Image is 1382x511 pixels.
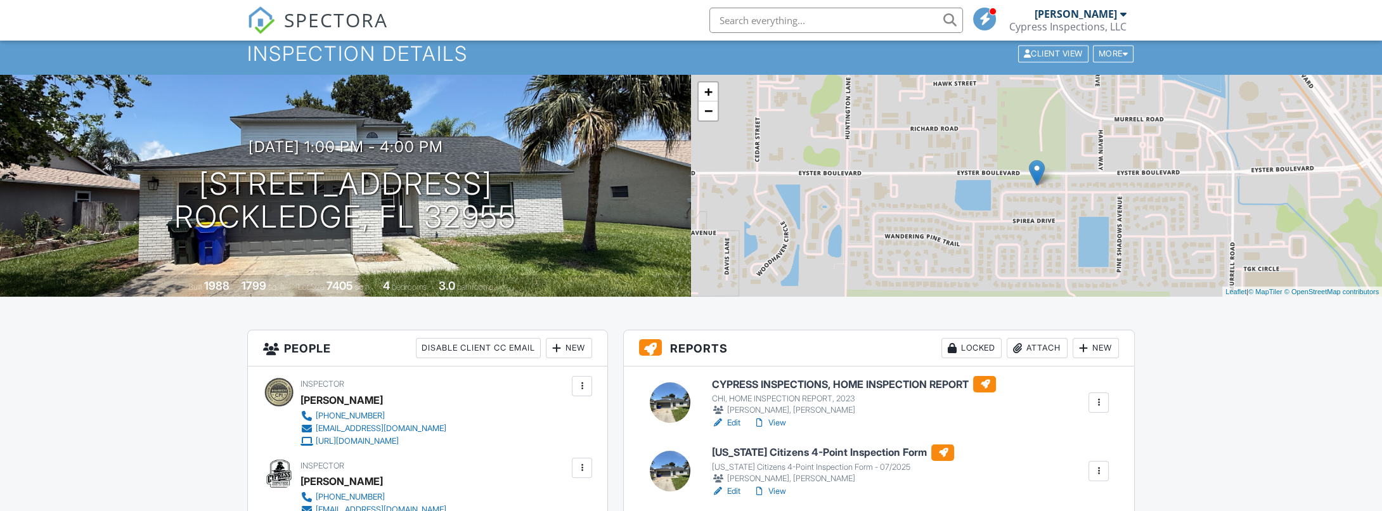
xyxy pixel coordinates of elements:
div: CHI, HOME INSPECTION REPORT, 2023 [711,394,996,404]
div: Disable Client CC Email [416,338,541,358]
div: [PERSON_NAME], [PERSON_NAME] [711,472,954,485]
a: SPECTORA [247,17,388,44]
div: [PERSON_NAME], [PERSON_NAME] [711,404,996,417]
span: Lot Size [298,282,325,292]
a: Leaflet [1225,288,1246,295]
input: Search everything... [709,8,963,33]
div: [PHONE_NUMBER] [316,411,385,421]
a: [PHONE_NUMBER] [300,491,446,503]
div: [US_STATE] Citizens 4-Point Inspection Form - 07/2025 [711,462,954,472]
a: View [752,417,785,429]
h3: Reports [624,330,1134,366]
span: Inspector [300,461,344,470]
a: Edit [711,485,740,498]
a: CYPRESS INSPECTIONS, HOME INSPECTION REPORT CHI, HOME INSPECTION REPORT, 2023 [PERSON_NAME], [PER... [711,376,996,417]
div: Locked [941,338,1002,358]
span: Built [188,282,202,292]
h3: [DATE] 1:00 pm - 4:00 pm [249,138,443,155]
a: View [752,485,785,498]
div: 4 [383,279,390,292]
a: [EMAIL_ADDRESS][DOMAIN_NAME] [300,422,446,435]
h6: CYPRESS INSPECTIONS, HOME INSPECTION REPORT [711,376,996,392]
div: 7405 [326,279,353,292]
span: SPECTORA [284,6,388,33]
div: Cypress Inspections, LLC [1009,20,1127,33]
div: 1988 [204,279,229,292]
span: bathrooms [457,282,493,292]
a: © OpenStreetMap contributors [1284,288,1379,295]
div: [URL][DOMAIN_NAME] [316,436,399,446]
div: [EMAIL_ADDRESS][DOMAIN_NAME] [316,424,446,434]
a: [PHONE_NUMBER] [300,410,446,422]
div: [PERSON_NAME] [1035,8,1117,20]
h6: [US_STATE] Citizens 4-Point Inspection Form [711,444,954,461]
span: sq. ft. [268,282,286,292]
a: Edit [711,417,740,429]
a: Zoom out [699,101,718,120]
a: [URL][DOMAIN_NAME] [300,435,446,448]
div: Client View [1018,45,1088,62]
div: 3.0 [439,279,455,292]
a: [US_STATE] Citizens 4-Point Inspection Form [US_STATE] Citizens 4-Point Inspection Form - 07/2025... [711,444,954,485]
span: bedrooms [392,282,427,292]
div: | [1222,287,1382,297]
div: 1799 [242,279,266,292]
span: Inspector [300,379,344,389]
span: sq.ft. [355,282,371,292]
h1: [STREET_ADDRESS] Rockledge, FL 32955 [174,167,517,235]
div: [PERSON_NAME] [300,472,383,491]
a: Zoom in [699,82,718,101]
div: More [1093,45,1134,62]
div: [PERSON_NAME] [300,391,383,410]
div: New [1073,338,1119,358]
h1: Inspection Details [247,42,1135,65]
img: The Best Home Inspection Software - Spectora [247,6,275,34]
a: © MapTiler [1248,288,1282,295]
a: Client View [1017,48,1092,58]
div: Attach [1007,338,1068,358]
h3: People [248,330,607,366]
div: [PHONE_NUMBER] [316,492,385,502]
div: New [546,338,592,358]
